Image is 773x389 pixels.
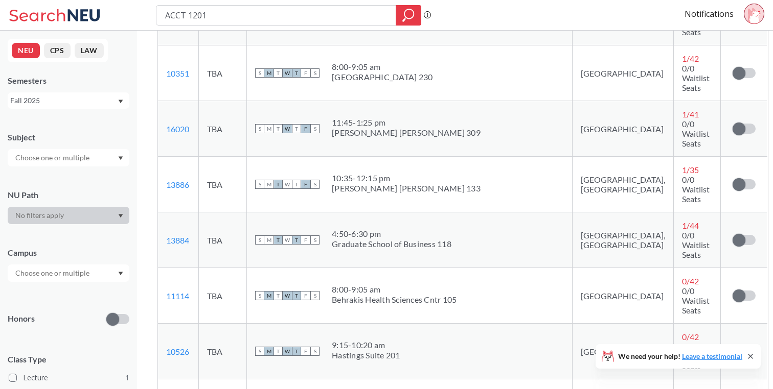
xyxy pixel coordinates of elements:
span: T [274,124,283,133]
span: T [274,68,283,78]
svg: Dropdown arrow [118,156,123,160]
td: TBA [199,101,247,157]
span: 1 / 35 [682,165,699,175]
span: 1 [125,372,129,383]
a: 13884 [166,235,189,245]
span: T [292,347,301,356]
div: Subject [8,132,129,143]
span: S [255,180,264,189]
svg: Dropdown arrow [118,272,123,276]
button: LAW [75,43,104,58]
div: [GEOGRAPHIC_DATA] 230 [332,72,433,82]
span: S [310,180,320,189]
div: 9:15 - 10:20 am [332,340,400,350]
td: [GEOGRAPHIC_DATA] [572,45,673,101]
div: NU Path [8,189,129,201]
span: S [310,291,320,300]
td: TBA [199,268,247,324]
span: M [264,291,274,300]
span: 0/0 Waitlist Seats [682,175,710,204]
span: T [292,235,301,245]
span: 0 / 42 [682,332,699,342]
span: 1 / 42 [682,54,699,63]
div: 8:00 - 9:05 am [332,62,433,72]
svg: Dropdown arrow [118,100,123,104]
span: F [301,291,310,300]
a: 10526 [166,347,189,356]
svg: Dropdown arrow [118,214,123,218]
span: W [283,291,292,300]
td: [GEOGRAPHIC_DATA], [GEOGRAPHIC_DATA] [572,157,673,212]
span: 1 / 44 [682,221,699,230]
td: TBA [199,157,247,212]
span: F [301,124,310,133]
div: [PERSON_NAME] [PERSON_NAME] 309 [332,128,481,138]
span: S [255,291,264,300]
td: [GEOGRAPHIC_DATA] [572,101,673,157]
span: Class Type [8,354,129,365]
span: T [274,347,283,356]
td: [GEOGRAPHIC_DATA], [GEOGRAPHIC_DATA] [572,212,673,268]
span: S [255,124,264,133]
span: M [264,180,274,189]
span: T [274,291,283,300]
td: TBA [199,324,247,379]
div: 10:35 - 12:15 pm [332,173,481,183]
span: M [264,124,274,133]
span: S [255,347,264,356]
span: F [301,235,310,245]
div: Fall 2025Dropdown arrow [8,92,129,109]
p: Honors [8,313,35,325]
div: Graduate School of Business 118 [332,239,451,249]
span: F [301,180,310,189]
a: 10351 [166,68,189,78]
div: Hastings Suite 201 [332,350,400,360]
span: M [264,347,274,356]
span: T [274,180,283,189]
div: 4:50 - 6:30 pm [332,229,451,239]
span: S [255,235,264,245]
div: Dropdown arrow [8,264,129,282]
span: 0/0 Waitlist Seats [682,119,710,148]
a: 13886 [166,180,189,189]
span: T [292,180,301,189]
svg: magnifying glass [402,8,415,22]
td: TBA [199,212,247,268]
input: Class, professor, course number, "phrase" [164,7,389,24]
span: T [292,291,301,300]
td: TBA [199,45,247,101]
input: Choose one or multiple [10,267,96,279]
span: W [283,124,292,133]
span: T [292,124,301,133]
td: [GEOGRAPHIC_DATA] [572,268,673,324]
div: Semesters [8,75,129,86]
button: NEU [12,43,40,58]
a: 11114 [166,291,189,301]
div: Fall 2025 [10,95,117,106]
div: [PERSON_NAME] [PERSON_NAME] 133 [332,183,481,193]
span: W [283,235,292,245]
span: W [283,68,292,78]
a: Notifications [685,8,734,19]
span: S [310,235,320,245]
span: W [283,180,292,189]
button: CPS [44,43,71,58]
label: Lecture [9,371,129,384]
a: Leave a testimonial [682,352,742,360]
td: [GEOGRAPHIC_DATA] [572,324,673,379]
span: 0/0 Waitlist Seats [682,63,710,92]
div: Dropdown arrow [8,207,129,224]
span: M [264,235,274,245]
span: S [310,68,320,78]
span: We need your help! [618,353,742,360]
span: S [310,347,320,356]
input: Choose one or multiple [10,152,96,164]
div: Dropdown arrow [8,149,129,166]
span: 0/0 Waitlist Seats [682,230,710,259]
span: T [292,68,301,78]
div: Campus [8,247,129,258]
div: 8:00 - 9:05 am [332,284,457,295]
span: F [301,68,310,78]
div: Behrakis Health Sciences Cntr 105 [332,295,457,305]
span: T [274,235,283,245]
